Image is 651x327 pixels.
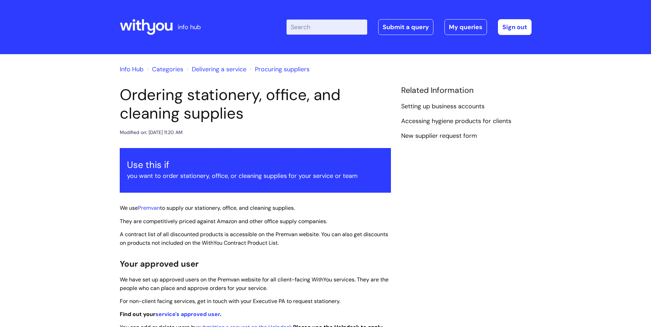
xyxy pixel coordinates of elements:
a: Sign out [498,19,532,35]
span: For non-client facing services, get in touch with your Executive PA to request stationery. [120,298,340,305]
a: My queries [444,19,487,35]
li: Delivering a service [185,64,246,75]
a: Submit a query [378,19,433,35]
span: We have set up approved users on the Premvan website for all client-facing WithYou services. They... [120,276,388,292]
div: | - [287,19,532,35]
p: you want to order stationery, office, or cleaning supplies for your service or team [127,170,384,181]
div: Modified on: [DATE] 11:20 AM [120,128,183,137]
a: Delivering a service [192,65,246,73]
h3: Use this if [127,159,384,170]
li: Solution home [145,64,183,75]
li: Procuring suppliers [248,64,310,75]
a: Setting up business accounts [401,102,485,111]
a: Categories [152,65,183,73]
span: Your approved user [120,258,199,269]
a: Procuring suppliers [255,65,310,73]
strong: Find out your . [120,311,221,318]
a: Info Hub [120,65,143,73]
span: They are competitively priced against Amazon and other office supply companies. [120,218,327,225]
h1: Ordering stationery, office, and cleaning supplies [120,86,391,123]
a: Accessing hygiene products for clients [401,117,511,126]
a: New supplier request form [401,132,477,141]
input: Search [287,20,367,35]
h4: Related Information [401,86,532,95]
p: info hub [178,22,201,33]
span: We use to supply our stationery, office, and cleaning supplies. [120,204,295,211]
span: A contract list of all discounted products is accessible on the Premvan website. You can also get... [120,231,388,246]
a: Premvan [138,204,160,211]
a: service's approved user [155,311,220,318]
